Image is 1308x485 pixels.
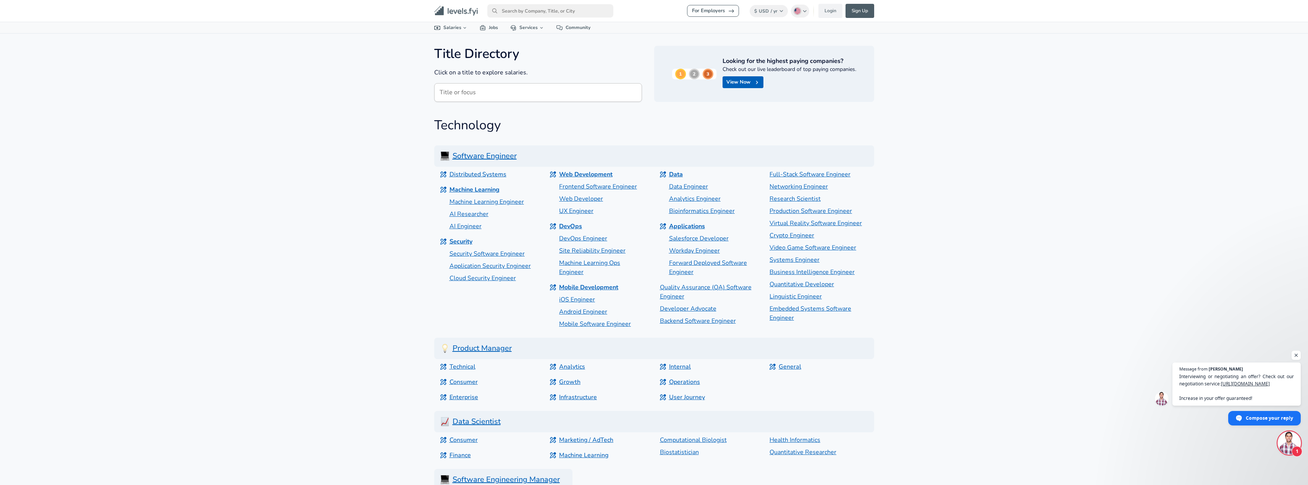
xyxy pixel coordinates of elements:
a: Quantitative Researcher [770,448,874,457]
p: Biostatistician [660,448,765,457]
span: Message from [1179,367,1208,371]
a: Quantitative Developer [770,280,874,289]
a: Mobile Development [550,283,645,292]
p: Machine Learning [449,185,500,194]
img: Data Scientist Icon [440,417,449,426]
a: Quality Assurance (QA) Software Engineer [660,283,765,301]
a: Production Software Engineer [770,206,874,216]
a: Jobs [474,22,504,33]
p: Networking Engineer [770,182,874,191]
p: Frontend Software Engineer [559,182,637,191]
a: Sign Up [846,4,874,18]
p: iOS Engineer [559,295,595,304]
a: Growth [550,377,645,387]
p: Mobile Development [559,283,618,292]
p: Android Engineer [559,307,607,316]
p: Data Engineer [669,182,708,191]
a: Embedded Systems Software Engineer [770,304,874,322]
a: Machine Learning [440,185,536,194]
a: Mobile Software Engineer [559,319,645,329]
a: Full-Stack Software Engineer [770,170,874,179]
p: Security [449,237,472,246]
p: DevOps Engineer [559,234,607,243]
a: Salesforce Developer [669,234,755,243]
img: top three medals [675,69,713,79]
p: Consumer [449,435,478,445]
a: Machine Learning [550,451,645,460]
nav: primary [425,3,883,19]
button: $USD/ yr [750,5,788,17]
p: User Journey [669,393,705,402]
h6: Data Scientist [434,411,874,432]
a: Distributed Systems [440,170,536,179]
h2: Technology [434,117,874,133]
p: Machine Learning [559,451,608,460]
p: UX Engineer [559,206,593,216]
a: Consumer [440,435,536,445]
a: Frontend Software Engineer [559,182,645,191]
a: Site Reliability Engineer [559,246,645,255]
a: For Employers [687,5,739,17]
p: Machine Learning Ops Engineer [559,258,645,277]
p: DevOps [559,222,582,231]
a: Services [504,22,550,33]
p: Finance [449,451,471,460]
a: Data Engineer [669,182,755,191]
a: Consumer [440,377,536,387]
p: Check out our live leaderboard of top paying companies. [723,66,856,73]
p: General [779,362,801,371]
a: Cloud Security Engineer [449,274,536,283]
p: Distributed Systems [449,170,506,179]
a: Enterprise [440,393,536,402]
p: Machine Learning Engineer [449,197,524,206]
a: Virtual Reality Software Engineer [770,219,874,228]
p: Workday Engineer [669,246,720,255]
p: Applications [669,222,705,231]
a: Workday Engineer [669,246,755,255]
a: Machine Learning Engineer [449,197,536,206]
h4: Title Directory [434,46,642,62]
a: Data [660,170,755,179]
p: Analytics Engineer [669,194,721,203]
div: Open chat [1278,432,1301,454]
p: Systems Engineer [770,255,874,264]
a: View Now [723,76,763,88]
input: Search by Company, Title, or City [487,4,613,18]
span: / yr [771,8,778,14]
a: Crypto Engineer [770,231,874,240]
span: Interviewing or negotiating an offer? Check out our negotiation service: Increase in your offer g... [1179,373,1294,402]
a: Business Intelligence Engineer [770,267,874,277]
a: Web Development [550,170,645,179]
a: Salaries [428,22,474,33]
a: Computational Biologist [660,435,765,445]
img: Software Engineering Manager Icon [440,475,449,484]
p: Analytics [559,362,585,371]
a: AI Engineer [449,222,536,231]
span: [PERSON_NAME] [1209,367,1243,371]
a: DevOps Engineer [559,234,645,243]
img: Product Manager Icon [440,344,449,353]
p: Health Informatics [770,435,874,445]
a: UX Engineer [559,206,645,216]
img: Software Engineer Icon [440,151,449,161]
p: Bioinformatics Engineer [669,206,735,216]
p: Security Software Engineer [449,249,525,258]
a: General [770,362,865,371]
a: Research Scientist [770,194,874,203]
a: Technical [440,362,536,371]
a: Software Engineer IconSoftware Engineer [434,145,874,167]
p: Growth [559,377,580,387]
a: Operations [660,377,755,387]
a: Application Security Engineer [449,261,536,271]
p: Looking for the highest paying companies? [723,56,856,66]
a: Forward Deployed Software Engineer [669,258,755,277]
button: English (US) [791,5,809,18]
p: Backend Software Engineer [660,316,765,325]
